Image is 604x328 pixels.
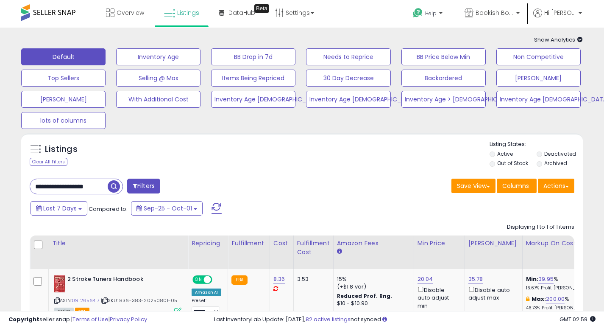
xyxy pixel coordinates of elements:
[273,275,285,283] a: 8.36
[54,275,181,314] div: ASIN:
[54,275,65,292] img: 51jq04x2wFL._SL40_.jpg
[418,239,461,248] div: Min Price
[144,204,192,213] span: Sep-25 - Oct-01
[538,179,574,193] button: Actions
[211,91,295,108] button: Inventory Age [DEMOGRAPHIC_DATA]
[54,308,74,315] span: All listings currently available for purchase on Amazon
[451,179,495,193] button: Save View
[297,239,330,257] div: Fulfillment Cost
[75,308,89,315] span: FBA
[228,8,255,17] span: DataHub
[418,275,433,283] a: 20.04
[496,91,581,108] button: Inventory Age [DEMOGRAPHIC_DATA]
[526,239,599,248] div: Markup on Cost
[468,285,516,302] div: Disable auto adjust max
[337,283,407,291] div: (+$1.8 var)
[273,239,290,248] div: Cost
[67,275,170,286] b: 2 Stroke Tuners Handbook
[496,48,581,65] button: Non Competitive
[21,112,106,129] button: lots of columns
[231,239,266,248] div: Fulfillment
[211,276,225,283] span: OFF
[89,205,128,213] span: Compared to:
[8,315,39,323] strong: Copyright
[401,70,486,87] button: Backordered
[45,143,78,155] h5: Listings
[127,179,160,193] button: Filters
[214,316,596,324] div: Last InventoryLab Update: [DATE], not synced.
[544,150,576,157] label: Deactivated
[534,36,583,44] span: Show Analytics
[532,295,546,303] b: Max:
[418,285,458,310] div: Disable auto adjust min
[401,48,486,65] button: BB Price Below Min
[502,182,529,190] span: Columns
[337,292,392,300] b: Reduced Prof. Rng.
[254,4,269,13] div: Tooltip anchor
[72,297,100,304] a: 0912656417
[468,275,483,283] a: 35.78
[8,316,147,324] div: seller snap | |
[30,158,67,166] div: Clear All Filters
[401,91,486,108] button: Inventory Age > [DEMOGRAPHIC_DATA]
[21,48,106,65] button: Default
[21,91,106,108] button: [PERSON_NAME]
[72,315,109,323] a: Terms of Use
[507,223,574,231] div: Displaying 1 to 1 of 1 items
[425,10,437,17] span: Help
[496,70,581,87] button: [PERSON_NAME]
[52,239,184,248] div: Title
[211,70,295,87] button: Items Being Repriced
[306,91,390,108] button: Inventory Age [DEMOGRAPHIC_DATA].
[526,285,596,291] p: 16.67% Profit [PERSON_NAME]
[406,1,451,28] a: Help
[101,297,177,304] span: | SKU: 836-383-20250801-05
[193,276,204,283] span: ON
[337,300,407,307] div: $10 - $10.90
[497,160,528,167] label: Out of Stock
[211,48,295,65] button: BB Drop in 7d
[192,289,221,296] div: Amazon AI
[337,248,342,255] small: Amazon Fees.
[177,8,199,17] span: Listings
[116,91,200,108] button: With Additional Cost
[192,298,221,317] div: Preset:
[337,275,407,283] div: 15%
[538,275,554,283] a: 39.95
[522,235,603,269] th: The percentage added to the cost of goods (COGS) that forms the calculator for Min & Max prices.
[306,70,390,87] button: 30 Day Decrease
[116,70,200,87] button: Selling @ Max
[337,239,410,248] div: Amazon Fees
[21,70,106,87] button: Top Sellers
[116,48,200,65] button: Inventory Age
[306,48,390,65] button: Needs to Reprice
[544,8,576,17] span: Hi [PERSON_NAME]
[526,275,539,283] b: Min:
[559,315,596,323] span: 2025-10-9 02:59 GMT
[526,305,596,311] p: 46.73% Profit [PERSON_NAME]
[544,160,567,167] label: Archived
[110,315,147,323] a: Privacy Policy
[526,275,596,291] div: %
[306,315,351,323] a: 82 active listings
[31,201,87,216] button: Last 7 Days
[117,8,144,17] span: Overview
[497,150,513,157] label: Active
[490,140,583,149] p: Listing States:
[526,295,596,311] div: %
[43,204,77,213] span: Last 7 Days
[297,275,327,283] div: 3.53
[412,8,423,18] i: Get Help
[468,239,519,248] div: [PERSON_NAME]
[231,275,247,285] small: FBA
[131,201,203,216] button: Sep-25 - Oct-01
[533,8,582,28] a: Hi [PERSON_NAME]
[192,239,224,248] div: Repricing
[476,8,514,17] span: Bookish Bounty
[546,295,565,303] a: 200.00
[497,179,537,193] button: Columns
